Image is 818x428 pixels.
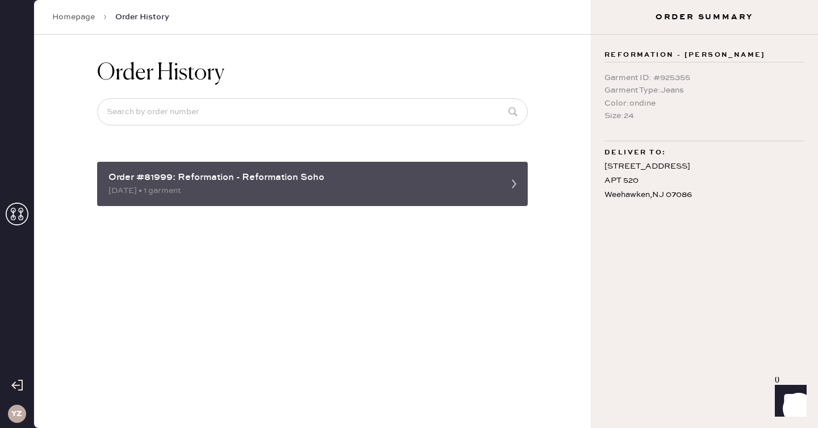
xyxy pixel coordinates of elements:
div: [DATE] • 1 garment [108,184,496,197]
input: Search by order number [97,98,528,125]
div: Garment Type : Jeans [604,84,804,96]
div: Order #81999: Reformation - Reformation Soho [108,171,496,184]
h1: Order History [97,60,224,87]
span: Reformation - [PERSON_NAME] [604,48,766,62]
div: Color : ondine [604,97,804,110]
iframe: Front Chat [764,377,813,426]
span: Deliver to: [604,146,666,160]
div: Size : 24 [604,110,804,122]
div: [STREET_ADDRESS] APT 520 Weehawken , NJ 07086 [604,160,804,203]
h3: YZ [11,410,22,418]
div: Garment ID : # 925355 [604,72,804,84]
a: Homepage [52,11,95,23]
span: Order History [115,11,169,23]
h3: Order Summary [591,11,818,23]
